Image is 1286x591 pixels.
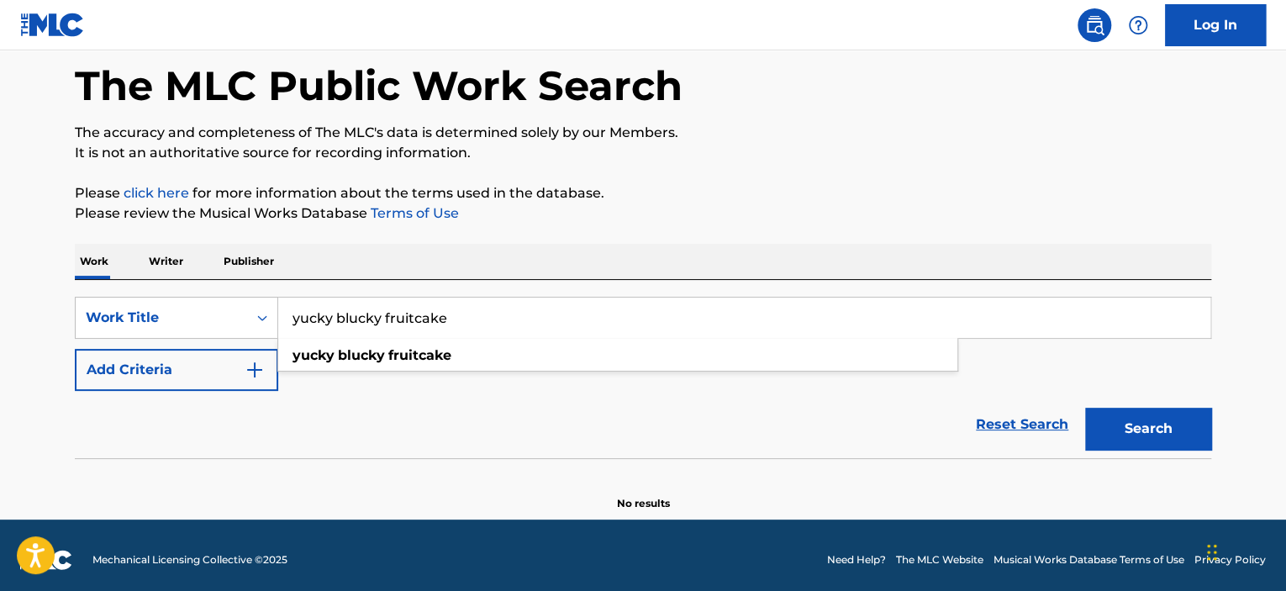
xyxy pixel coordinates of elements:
p: Please for more information about the terms used in the database. [75,183,1211,203]
span: Mechanical Licensing Collective © 2025 [92,552,287,567]
strong: yucky [293,347,335,363]
button: Search [1085,408,1211,450]
p: Publisher [219,244,279,279]
a: Need Help? [827,552,886,567]
div: Work Title [86,308,237,328]
a: click here [124,185,189,201]
a: Reset Search [967,406,1077,443]
strong: fruitcake [388,347,451,363]
div: Help [1121,8,1155,42]
strong: blucky [338,347,385,363]
img: MLC Logo [20,13,85,37]
p: No results [617,476,670,511]
button: Add Criteria [75,349,278,391]
a: Log In [1165,4,1266,46]
form: Search Form [75,297,1211,458]
img: search [1084,15,1104,35]
img: help [1128,15,1148,35]
a: Privacy Policy [1194,552,1266,567]
a: The MLC Website [896,552,983,567]
p: It is not an authoritative source for recording information. [75,143,1211,163]
p: The accuracy and completeness of The MLC's data is determined solely by our Members. [75,123,1211,143]
a: Musical Works Database Terms of Use [993,552,1184,567]
a: Public Search [1078,8,1111,42]
iframe: Chat Widget [1202,510,1286,591]
img: 9d2ae6d4665cec9f34b9.svg [245,360,265,380]
a: Terms of Use [367,205,459,221]
p: Work [75,244,113,279]
div: Drag [1207,527,1217,578]
p: Writer [144,244,188,279]
h1: The MLC Public Work Search [75,61,683,111]
p: Please review the Musical Works Database [75,203,1211,224]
